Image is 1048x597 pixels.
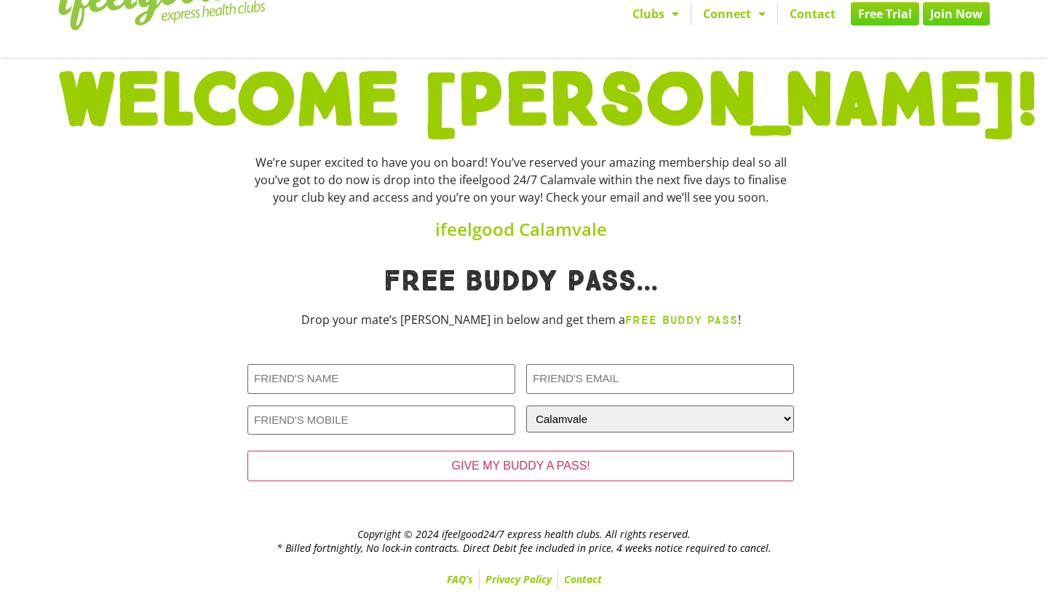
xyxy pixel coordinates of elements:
[923,2,990,25] a: Join Now
[480,569,557,590] a: Privacy Policy
[247,221,794,238] h4: ifeelgood Calamvale
[691,2,777,25] a: Connect
[625,313,738,327] strong: FREE BUDDY PASS
[247,311,794,329] p: Drop your mate’s [PERSON_NAME] in below and get them a !
[778,2,847,25] a: Contact
[247,406,515,435] input: FRIEND'S MOBILE
[247,451,794,481] input: GIVE MY BUDDY A PASS!
[558,569,608,590] a: Contact
[58,569,990,590] nav: Menu
[526,364,794,394] input: FRIEND'S EMAIL
[58,528,990,554] h2: Copyright © 2024 ifeelgood24/7 express health clubs. All rights reserved. * Billed fortnightly, N...
[247,267,794,296] h1: Free Buddy pass...
[247,154,794,206] div: We’re super excited to have you on board! You’ve reserved your amazing membership deal so all you...
[247,364,515,394] input: FRIEND'S NAME
[58,65,990,139] h1: WELCOME [PERSON_NAME]!
[621,2,691,25] a: Clubs
[851,2,919,25] a: Free Trial
[389,2,990,25] nav: Menu
[441,569,479,590] a: FAQ’s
